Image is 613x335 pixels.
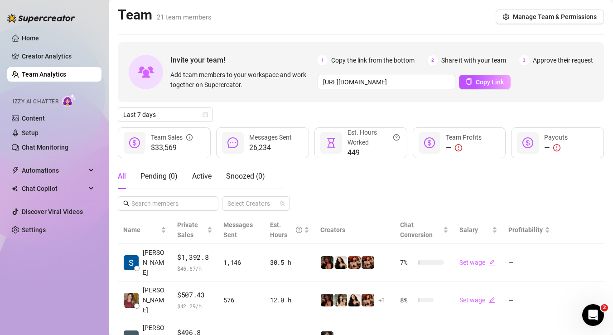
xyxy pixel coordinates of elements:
[124,255,139,270] img: Soufiane Boudad…
[22,144,68,151] a: Chat Monitoring
[522,137,533,148] span: dollar-circle
[177,290,212,301] span: $507.43
[203,112,208,117] span: calendar
[143,248,166,277] span: [PERSON_NAME]
[12,167,19,174] span: thunderbolt
[22,49,94,63] a: Creator Analytics
[131,199,206,209] input: Search members
[223,221,253,238] span: Messages Sent
[186,132,193,142] span: info-circle
[348,127,400,147] div: Est. Hours Worked
[601,304,608,311] span: 2
[249,134,292,141] span: Messages Sent
[318,55,328,65] span: 1
[466,78,472,85] span: copy
[459,296,495,304] a: Set wageedit
[553,144,560,151] span: exclamation-circle
[334,294,347,306] img: Candylion
[157,13,212,21] span: 21 team members
[508,226,543,233] span: Profitability
[362,256,374,269] img: OxilleryOF
[22,129,39,136] a: Setup
[459,259,495,266] a: Set wageedit
[513,13,597,20] span: Manage Team & Permissions
[177,252,212,263] span: $1,392.8
[348,256,361,269] img: Oxillery
[455,144,462,151] span: exclamation-circle
[582,304,604,326] iframe: Intercom live chat
[503,14,509,20] span: setting
[123,108,208,121] span: Last 7 days
[22,208,83,215] a: Discover Viral Videos
[348,147,400,158] span: 449
[22,163,86,178] span: Automations
[22,181,86,196] span: Chat Copilot
[296,220,302,240] span: question-circle
[280,201,285,206] span: team
[13,97,58,106] span: Izzy AI Chatter
[459,226,478,233] span: Salary
[22,115,45,122] a: Content
[7,14,75,23] img: logo-BBDzfeDw.svg
[249,142,292,153] span: 26,234
[393,127,400,147] span: question-circle
[321,256,333,269] img: steph
[544,142,568,153] div: —
[424,137,435,148] span: dollar-circle
[270,257,309,267] div: 30.5 h
[348,294,361,306] img: mads
[496,10,604,24] button: Manage Team & Permissions
[22,34,39,42] a: Home
[459,75,511,89] button: Copy Link
[192,172,212,180] span: Active
[441,55,506,65] span: Share it with your team
[315,216,395,244] th: Creators
[446,142,482,153] div: —
[140,171,178,182] div: Pending ( 0 )
[177,221,198,238] span: Private Sales
[544,134,568,141] span: Payouts
[118,6,212,24] h2: Team
[400,221,433,238] span: Chat Conversion
[151,142,193,153] span: $33,569
[326,137,337,148] span: hourglass
[270,220,302,240] div: Est. Hours
[226,172,265,180] span: Snoozed ( 0 )
[400,257,415,267] span: 7 %
[177,301,212,311] span: $ 42.29 /h
[123,200,130,207] span: search
[124,293,139,308] img: Aline Lozano
[12,185,18,192] img: Chat Copilot
[476,78,504,86] span: Copy Link
[151,132,193,142] div: Team Sales
[503,244,555,282] td: —
[362,294,374,306] img: Oxillery
[446,134,482,141] span: Team Profits
[489,259,495,266] span: edit
[129,137,140,148] span: dollar-circle
[378,295,386,305] span: + 1
[170,70,314,90] span: Add team members to your workspace and work together on Supercreator.
[227,137,238,148] span: message
[123,225,159,235] span: Name
[177,264,212,273] span: $ 45.67 /h
[143,285,166,315] span: [PERSON_NAME]
[22,226,46,233] a: Settings
[400,295,415,305] span: 8 %
[118,171,126,182] div: All
[331,55,415,65] span: Copy the link from the bottom
[489,297,495,303] span: edit
[533,55,593,65] span: Approve their request
[270,295,309,305] div: 12.0 h
[223,295,259,305] div: 576
[223,257,259,267] div: 1,146
[519,55,529,65] span: 3
[321,294,333,306] img: steph
[503,282,555,319] td: —
[428,55,438,65] span: 2
[62,94,76,107] img: AI Chatter
[118,216,172,244] th: Name
[170,54,318,66] span: Invite your team!
[22,71,66,78] a: Team Analytics
[334,256,347,269] img: mads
